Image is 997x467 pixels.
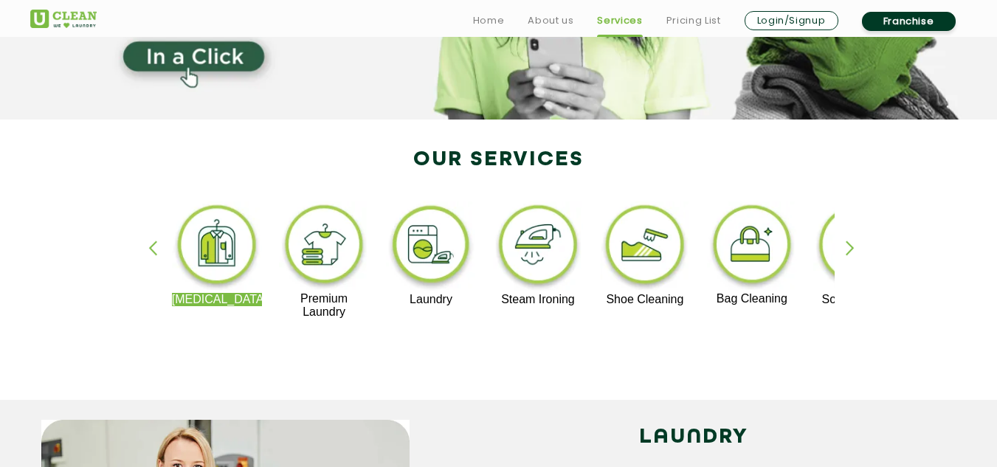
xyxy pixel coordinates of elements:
[600,293,691,306] p: Shoe Cleaning
[386,293,477,306] p: Laundry
[862,12,956,31] a: Franchise
[172,201,263,293] img: dry_cleaning_11zon.webp
[600,201,691,293] img: shoe_cleaning_11zon.webp
[279,201,370,292] img: premium_laundry_cleaning_11zon.webp
[473,12,505,30] a: Home
[30,10,97,28] img: UClean Laundry and Dry Cleaning
[707,201,798,292] img: bag_cleaning_11zon.webp
[745,11,838,30] a: Login/Signup
[279,292,370,319] p: Premium Laundry
[707,292,798,305] p: Bag Cleaning
[597,12,642,30] a: Services
[432,420,956,455] h2: LAUNDRY
[813,201,904,293] img: sofa_cleaning_11zon.webp
[528,12,573,30] a: About us
[493,293,584,306] p: Steam Ironing
[172,293,263,306] p: [MEDICAL_DATA]
[386,201,477,293] img: laundry_cleaning_11zon.webp
[813,293,904,306] p: Sofa Cleaning
[666,12,721,30] a: Pricing List
[493,201,584,293] img: steam_ironing_11zon.webp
